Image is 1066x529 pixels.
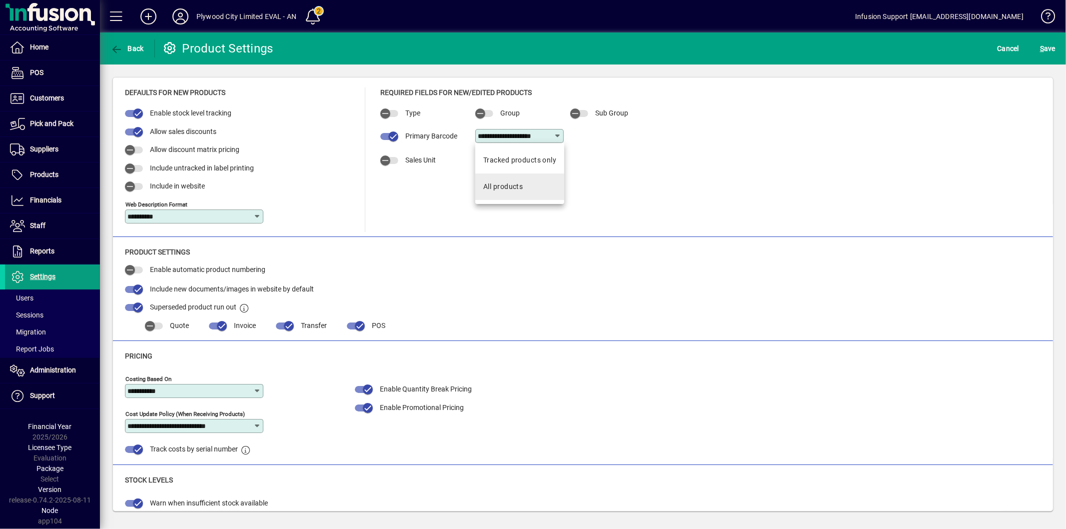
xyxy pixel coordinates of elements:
span: Node [42,506,58,514]
mat-label: Web Description Format [125,200,187,207]
span: Warn when insufficient stock available [150,499,268,507]
span: S [1040,44,1044,52]
span: Users [10,294,33,302]
span: Version [38,485,62,493]
span: Track costs by serial number [150,445,238,453]
span: Include new documents/images in website by default [150,285,314,293]
mat-label: Cost Update Policy (when receiving products) [125,410,245,417]
span: Enable automatic product numbering [150,265,265,273]
span: Transfer [301,321,327,329]
button: Profile [164,7,196,25]
app-page-header-button: Back [100,39,155,57]
span: Pick and Pack [30,119,73,127]
div: Product Settings [162,40,273,56]
span: Sales Unit [405,156,436,164]
a: Report Jobs [5,340,100,357]
mat-label: Costing Based on [125,375,171,382]
button: Back [108,39,146,57]
a: Sessions [5,306,100,323]
span: Invoice [234,321,256,329]
a: POS [5,60,100,85]
a: Migration [5,323,100,340]
span: Group [500,109,520,117]
span: Product Settings [125,248,190,256]
span: Include in website [150,182,205,190]
div: Infusion Support [EMAIL_ADDRESS][DOMAIN_NAME] [855,8,1024,24]
span: ave [1040,40,1056,56]
span: Home [30,43,48,51]
span: POS [30,68,43,76]
span: Pricing [125,352,152,360]
span: Superseded product run out [150,303,236,311]
button: Save [1038,39,1058,57]
div: All products [483,181,523,192]
a: Pick and Pack [5,111,100,136]
a: Reports [5,239,100,264]
span: Settings [30,272,55,280]
span: Support [30,391,55,399]
a: Financials [5,188,100,213]
a: Staff [5,213,100,238]
span: Package [36,464,63,472]
a: Suppliers [5,137,100,162]
span: Primary Barcode [405,132,457,140]
span: Reports [30,247,54,255]
a: Users [5,289,100,306]
a: Customers [5,86,100,111]
div: Tracked products only [483,155,556,165]
span: Migration [10,328,46,336]
button: Cancel [995,39,1022,57]
span: Staff [30,221,45,229]
span: Licensee Type [28,443,72,451]
button: Add [132,7,164,25]
div: Plywood City Limited EVAL - AN [196,8,296,24]
span: Defaults for new products [125,88,225,96]
span: Suppliers [30,145,58,153]
a: Administration [5,358,100,383]
span: Back [110,44,144,52]
span: Include untracked in label printing [150,164,254,172]
span: Customers [30,94,64,102]
span: Financials [30,196,61,204]
span: Enable Promotional Pricing [380,403,464,411]
span: Report Jobs [10,345,54,353]
mat-option: All products [475,173,564,200]
a: Products [5,162,100,187]
span: Cancel [998,40,1020,56]
span: Administration [30,366,76,374]
span: Sessions [10,311,43,319]
span: POS [372,321,385,329]
a: Knowledge Base [1034,2,1054,34]
span: Enable Quantity Break Pricing [380,385,472,393]
span: Quote [170,321,189,329]
span: Type [405,109,420,117]
span: Financial Year [28,422,72,430]
span: Products [30,170,58,178]
span: Allow sales discounts [150,127,216,135]
span: Enable stock level tracking [150,109,231,117]
span: Allow discount matrix pricing [150,145,239,153]
span: Required Fields for New/Edited Products [380,88,532,96]
a: Home [5,35,100,60]
span: Sub Group [595,109,628,117]
span: Stock Levels [125,476,173,484]
a: Support [5,383,100,408]
mat-option: Tracked products only [475,147,564,173]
